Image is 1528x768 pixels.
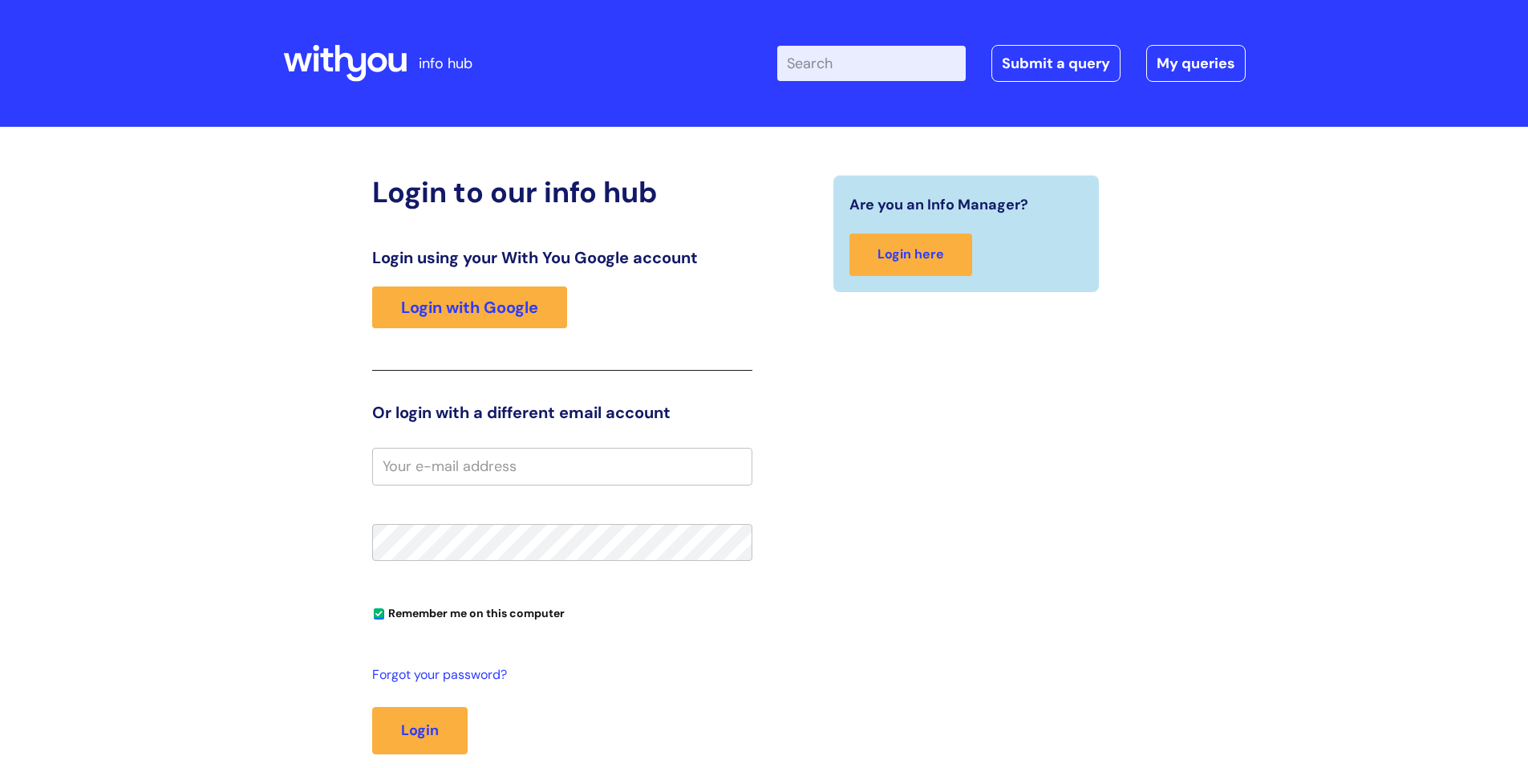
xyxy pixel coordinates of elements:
[372,175,752,209] h2: Login to our info hub
[372,286,567,328] a: Login with Google
[372,248,752,267] h3: Login using your With You Google account
[777,46,966,81] input: Search
[991,45,1121,82] a: Submit a query
[374,609,384,620] input: Remember me on this computer
[1146,45,1246,82] a: My queries
[372,603,565,620] label: Remember me on this computer
[849,234,972,276] a: Login here
[372,403,752,422] h3: Or login with a different email account
[372,664,744,687] a: Forgot your password?
[372,707,468,754] button: Login
[849,192,1028,217] span: Are you an Info Manager?
[419,51,472,76] p: info hub
[372,599,752,625] div: You can uncheck this option if you're logging in from a shared device
[372,448,752,485] input: Your e-mail address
